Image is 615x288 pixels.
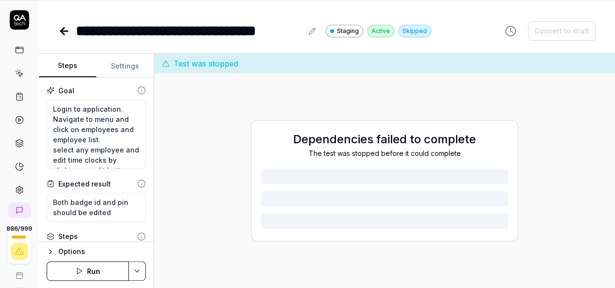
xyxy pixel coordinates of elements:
button: View version history [499,21,522,41]
a: Book a call with us [4,264,35,279]
a: New conversation [8,203,31,218]
div: Goal [58,85,74,96]
button: Run [47,261,129,281]
div: The test was stopped before it could complete [261,148,508,158]
button: Steps [39,54,96,78]
span: Test was stopped [174,58,238,69]
div: Expected result [58,179,111,189]
button: Options [47,246,146,257]
div: Options [58,246,146,257]
h2: Dependencies failed to complete [261,131,508,148]
a: Staging [326,24,363,37]
span: Staging [337,27,359,35]
div: Skipped [398,25,431,37]
button: Settings [96,54,154,78]
span: 886 / 999 [6,226,32,232]
button: Convert to draft [528,21,596,41]
div: Steps [58,231,78,241]
div: Active [367,25,394,37]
